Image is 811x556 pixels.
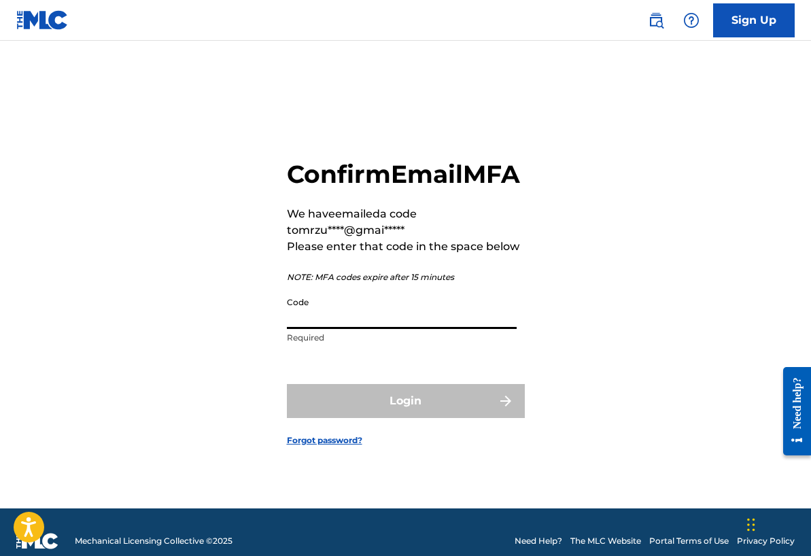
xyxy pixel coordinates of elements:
a: Forgot password? [287,434,362,447]
a: The MLC Website [570,535,641,547]
a: Sign Up [713,3,795,37]
div: Drag [747,504,755,545]
a: Need Help? [515,535,562,547]
img: help [683,12,700,29]
a: Privacy Policy [737,535,795,547]
img: search [648,12,664,29]
iframe: Resource Center [773,357,811,466]
iframe: Chat Widget [743,491,811,556]
a: Portal Terms of Use [649,535,729,547]
p: Please enter that code in the space below [287,239,525,255]
a: Public Search [642,7,670,34]
p: NOTE: MFA codes expire after 15 minutes [287,271,525,283]
p: Required [287,332,517,344]
img: MLC Logo [16,10,69,30]
div: Help [678,7,705,34]
span: Mechanical Licensing Collective © 2025 [75,535,232,547]
img: logo [16,533,58,549]
h2: Confirm Email MFA [287,159,525,190]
